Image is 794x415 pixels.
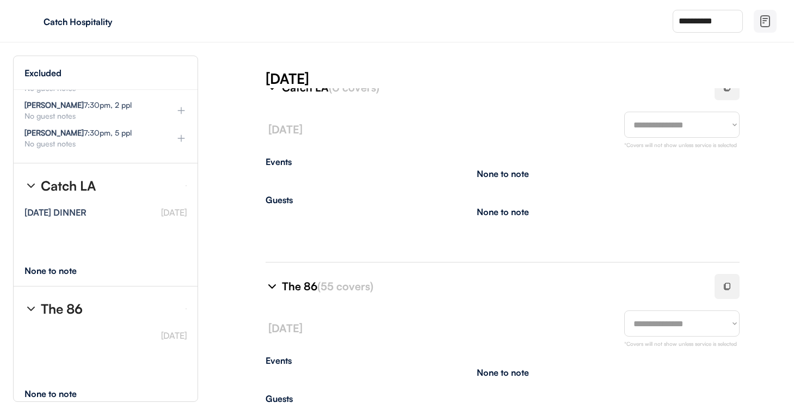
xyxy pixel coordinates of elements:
img: yH5BAEAAAAALAAAAAABAAEAAAIBRAA7 [22,13,39,30]
div: None to note [24,389,97,398]
div: 7:30pm, 5 ppl [24,129,132,137]
div: No guest notes [24,84,158,92]
div: No guest notes [24,140,158,148]
font: *Covers will not show unless service is selected [624,340,737,347]
div: Events [266,157,740,166]
div: None to note [477,169,529,178]
font: *Covers will not show unless service is selected [624,142,737,148]
img: plus%20%281%29.svg [176,105,187,116]
div: The 86 [282,279,701,294]
font: (55 covers) [317,279,373,293]
div: Catch LA [41,179,96,192]
img: chevron-right%20%281%29.svg [24,179,38,192]
img: plus%20%281%29.svg [176,133,187,144]
div: Guests [266,394,740,403]
font: [DATE] [161,330,187,341]
div: None to note [477,207,529,216]
font: [DATE] [268,123,303,136]
div: Catch Hospitality [44,17,181,26]
img: file-02.svg [759,15,772,28]
div: [DATE] [266,69,794,88]
div: The 86 [41,302,83,315]
strong: [PERSON_NAME] [24,100,84,109]
div: 7:30pm, 2 ppl [24,101,132,109]
div: Excluded [24,69,61,77]
img: chevron-right%20%281%29.svg [24,302,38,315]
font: [DATE] [161,207,187,218]
div: None to note [24,266,97,275]
div: Events [266,356,740,365]
img: chevron-right%20%281%29.svg [266,280,279,293]
div: Guests [266,196,740,204]
font: [DATE] [268,321,303,335]
div: None to note [477,368,529,377]
strong: [PERSON_NAME] [24,128,84,137]
div: No guest notes [24,112,158,120]
div: [DATE] DINNER [24,208,87,217]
